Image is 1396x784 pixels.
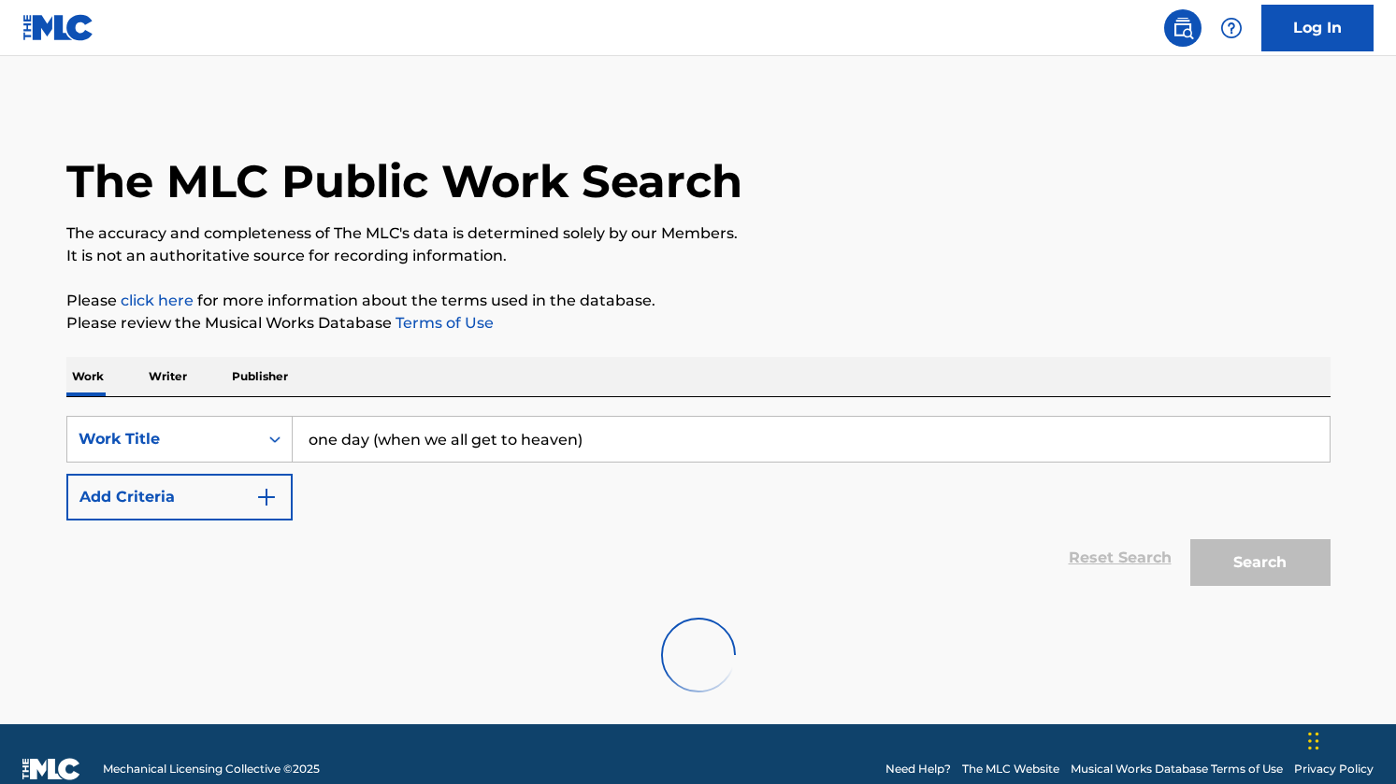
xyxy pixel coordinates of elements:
div: Work Title [79,428,247,450]
p: Please review the Musical Works Database [66,312,1331,335]
a: Terms of Use [392,314,494,332]
img: 9d2ae6d4665cec9f34b9.svg [255,486,278,508]
a: Privacy Policy [1294,761,1374,777]
a: Need Help? [885,761,951,777]
h1: The MLC Public Work Search [66,153,742,209]
p: It is not an authoritative source for recording information. [66,245,1331,267]
p: Publisher [226,357,294,396]
span: Mechanical Licensing Collective © 2025 [103,761,320,777]
p: The accuracy and completeness of The MLC's data is determined solely by our Members. [66,222,1331,245]
form: Search Form [66,416,1331,595]
img: MLC Logo [22,14,94,41]
a: Musical Works Database Terms of Use [1071,761,1283,777]
img: help [1220,17,1243,39]
img: logo [22,758,80,780]
button: Add Criteria [66,474,293,520]
a: The MLC Website [962,761,1059,777]
p: Writer [143,357,193,396]
div: Drag [1308,713,1319,769]
img: preloader [647,604,749,706]
a: Log In [1261,5,1374,51]
a: Public Search [1164,9,1202,47]
a: click here [121,292,194,309]
iframe: Chat Widget [1302,694,1396,784]
img: search [1172,17,1194,39]
p: Work [66,357,109,396]
p: Please for more information about the terms used in the database. [66,290,1331,312]
div: Help [1213,9,1250,47]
